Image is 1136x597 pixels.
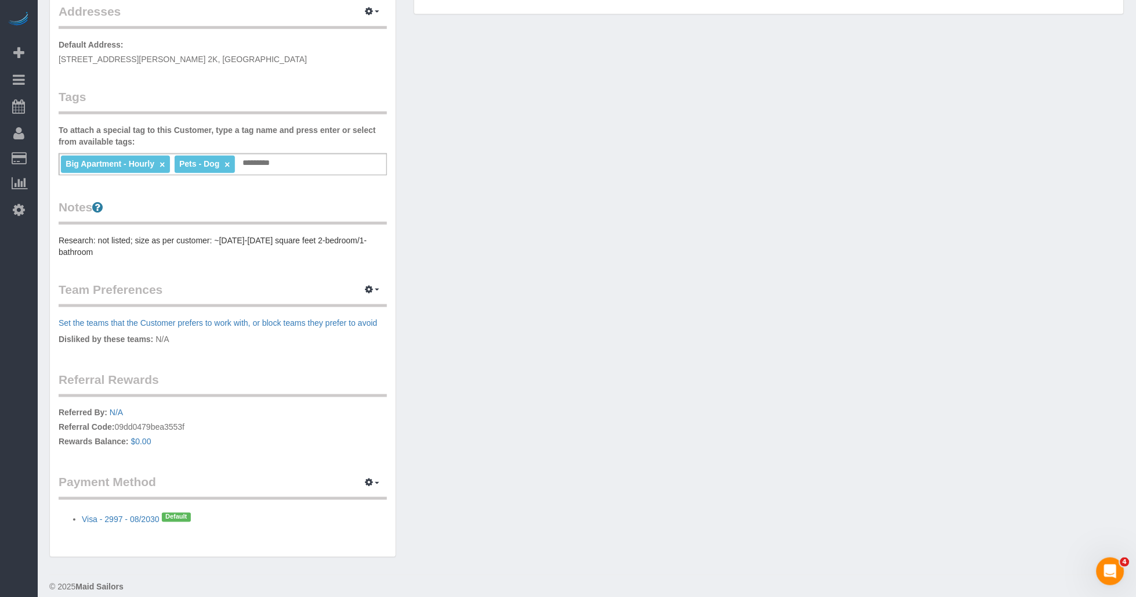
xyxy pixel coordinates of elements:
[59,281,387,307] legend: Team Preferences
[59,39,124,51] label: Default Address:
[59,474,387,500] legend: Payment Method
[59,333,153,345] label: Disliked by these teams:
[59,199,387,225] legend: Notes
[59,407,387,451] p: 09dd0479bea3553f
[59,55,307,64] span: [STREET_ADDRESS][PERSON_NAME] 2K, [GEOGRAPHIC_DATA]
[160,160,165,170] a: ×
[59,318,377,328] a: Set the teams that the Customer prefers to work with, or block teams they prefer to avoid
[162,513,191,522] span: Default
[225,160,230,170] a: ×
[155,335,169,344] span: N/A
[179,159,219,168] span: Pets - Dog
[1120,558,1130,567] span: 4
[131,437,151,447] a: $0.00
[82,515,160,524] a: Visa - 2997 - 08/2030
[59,235,387,258] pre: Research: not listed; size as per customer: ~[DATE]-[DATE] square feet 2-bedroom/1-bathroom
[59,436,129,448] label: Rewards Balance:
[75,582,123,592] strong: Maid Sailors
[59,124,387,148] label: To attach a special tag to this Customer, type a tag name and press enter or select from availabl...
[1097,558,1124,585] iframe: Intercom live chat
[59,371,387,397] legend: Referral Rewards
[59,88,387,114] legend: Tags
[49,581,1124,593] div: © 2025
[110,408,123,418] a: N/A
[66,159,154,168] span: Big Apartment - Hourly
[59,422,114,433] label: Referral Code:
[59,407,107,419] label: Referred By:
[7,12,30,28] img: Automaid Logo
